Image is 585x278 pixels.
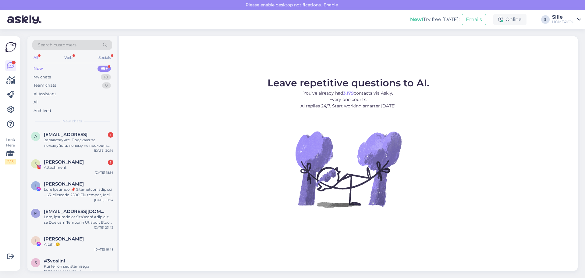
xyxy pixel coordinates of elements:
[343,90,354,96] b: 3,179
[94,247,113,252] div: [DATE] 16:48
[44,236,84,242] span: Liis Leesi
[322,2,340,8] span: Enable
[541,15,550,24] div: S
[34,211,37,215] span: m
[35,161,37,166] span: S
[44,165,113,170] div: Attachment
[268,90,429,109] p: You’ve already had contacts via Askly. Every one counts. AI replies 24/7. Start working smarter [...
[293,114,403,224] img: No Chat active
[95,170,113,175] div: [DATE] 18:36
[97,66,111,72] div: 99+
[38,42,76,48] span: Search customers
[35,238,37,243] span: L
[44,214,113,225] div: Lore, ipsumdolor Sita9con! Adip elit se Doeiusm Temporin Utlabor. Etdo Magnaali Enimadminim 11.ve...
[34,134,37,139] span: A
[5,41,16,53] img: Askly Logo
[94,198,113,202] div: [DATE] 10:24
[44,264,113,275] div: Kui teil on sedistamisega [PERSON_NAME], aitame hea meelega. Siin saate broneerida aja kõneks: [U...
[34,99,39,105] div: All
[44,242,113,247] div: Aitäh! ☺️
[552,20,575,24] div: HOME4YOU
[102,82,111,88] div: 0
[44,187,113,198] div: Lore Ipsumdo 📌 Sitametcon adipisci – 63. elitseddo 2580 Eiu tempor, Incid utlabo etdol magn aliqu...
[34,66,43,72] div: New
[44,137,113,148] div: Здравствуйте. Подскажите пожалуйста, почему не проходят платежи с карточек моих банков? Пыталась ...
[108,160,113,165] div: 1
[462,14,486,25] button: Emails
[552,15,581,24] a: SilleHOME4YOU
[410,16,459,23] div: Try free [DATE]:
[410,16,423,22] b: New!
[44,159,84,165] span: Sylvia Guo
[44,132,87,137] span: Ase4ca@gmail.con
[34,91,56,97] div: AI Assistant
[94,148,113,153] div: [DATE] 20:14
[44,258,65,264] span: #3vosljnl
[32,54,39,62] div: All
[35,183,37,188] span: L
[552,15,575,20] div: Sille
[62,118,82,124] span: New chats
[101,74,111,80] div: 18
[44,181,84,187] span: Linda Desmond Nkosi
[63,54,74,62] div: Web
[268,77,429,89] span: Leave repetitive questions to AI.
[5,159,16,164] div: 2 / 3
[108,132,113,138] div: 1
[34,82,56,88] div: Team chats
[34,74,51,80] div: My chats
[34,108,51,114] div: Archived
[5,137,16,164] div: Look Here
[97,54,112,62] div: Socials
[35,260,37,265] span: 3
[493,14,526,25] div: Online
[44,209,107,214] span: meribelbrigitta@gmail.com
[94,225,113,230] div: [DATE] 23:42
